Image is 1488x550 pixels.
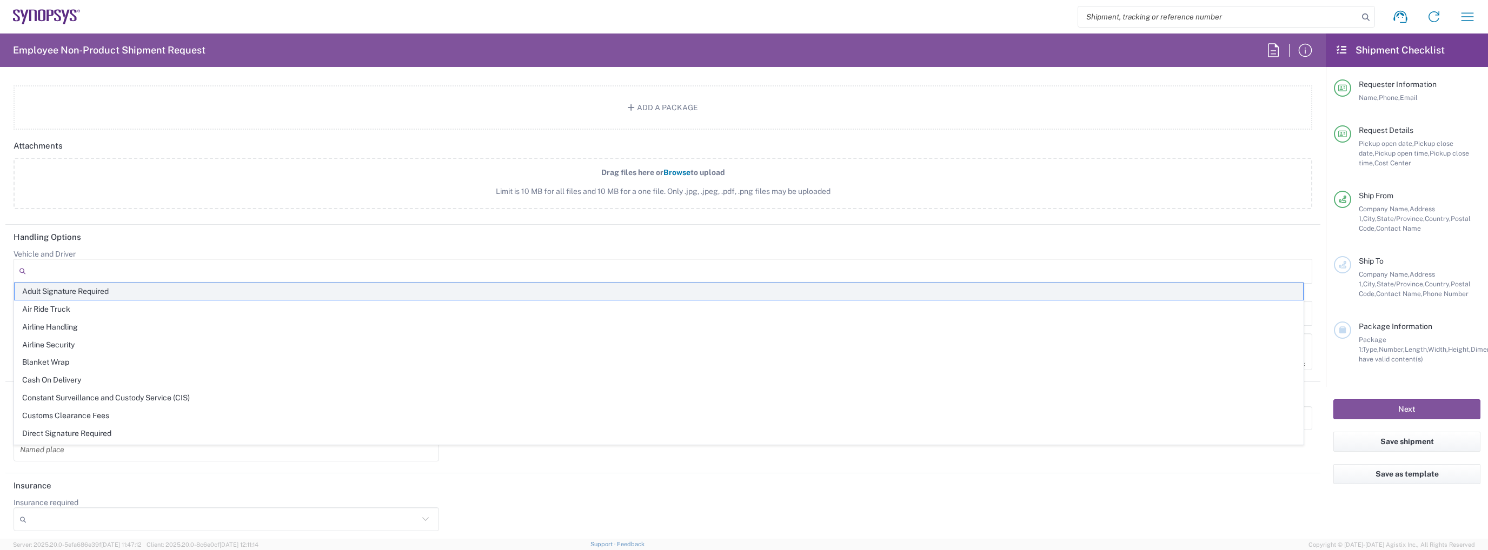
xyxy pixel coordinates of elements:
span: Company Name, [1359,205,1410,213]
span: Contact Name, [1376,290,1423,298]
label: Vehicle and Driver [14,249,76,259]
span: Customs Clearance Fees [15,407,1303,424]
span: Pickup open time, [1374,149,1430,157]
span: Height, [1448,345,1471,353]
span: Request Details [1359,126,1413,135]
span: Contact Name [1376,224,1421,232]
span: City, [1363,280,1377,288]
input: Shipment, tracking or reference number [1078,6,1358,27]
span: Email [1400,93,1418,102]
span: Phone Number [1423,290,1469,298]
span: Phone, [1379,93,1400,102]
h2: Shipment Checklist [1336,44,1445,57]
span: Country, [1425,214,1451,223]
span: Country, [1425,280,1451,288]
span: [DATE] 12:11:14 [220,541,258,548]
span: City, [1363,214,1377,223]
span: Browse [663,168,690,177]
button: Save as template [1333,464,1480,484]
span: Air Ride Truck [15,301,1303,318]
span: Requester Information [1359,80,1437,89]
span: Limit is 10 MB for all files and 10 MB for a one file. Only .jpg, .jpeg, .pdf, .png files may be ... [37,186,1288,197]
span: Airline Handling [15,319,1303,336]
span: Type, [1363,345,1379,353]
span: Ship To [1359,257,1384,265]
span: Dual Driver Protective Service (DDP) [15,442,1303,459]
span: Company Name, [1359,270,1410,278]
span: Server: 2025.20.0-5efa686e39f [13,541,142,548]
button: Add a Package [14,85,1312,130]
button: Next [1333,399,1480,419]
span: Drag files here or [601,168,663,177]
a: Support [590,541,617,547]
span: to upload [690,168,725,177]
span: Copyright © [DATE]-[DATE] Agistix Inc., All Rights Reserved [1308,540,1475,549]
span: Package Information [1359,322,1432,331]
span: [DATE] 11:47:12 [101,541,142,548]
button: Save shipment [1333,432,1480,452]
span: Number, [1379,345,1405,353]
h2: Employee Non-Product Shipment Request [13,44,205,57]
h2: Handling Options [14,232,81,243]
span: State/Province, [1377,280,1425,288]
span: Direct Signature Required [15,425,1303,442]
span: Cost Center [1374,159,1411,167]
span: Adult Signature Required [15,283,1303,300]
h2: Insurance [14,480,51,491]
span: State/Province, [1377,214,1425,223]
span: Ship From [1359,191,1393,200]
span: Length, [1405,345,1428,353]
span: Airline Security [15,337,1303,353]
span: Package 1: [1359,336,1386,353]
span: Name, [1359,93,1379,102]
h2: Attachments [14,140,63,151]
span: Cash On Delivery [15,372,1303,388]
span: Blanket Wrap [15,354,1303,371]
label: Insurance required [14,498,78,507]
span: Client: 2025.20.0-8c6e0cf [147,541,258,548]
a: Feedback [617,541,645,547]
span: Pickup open date, [1359,139,1414,147]
span: Constant Surveillance and Custody Service (CIS) [15,390,1303,406]
span: Width, [1428,345,1448,353]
